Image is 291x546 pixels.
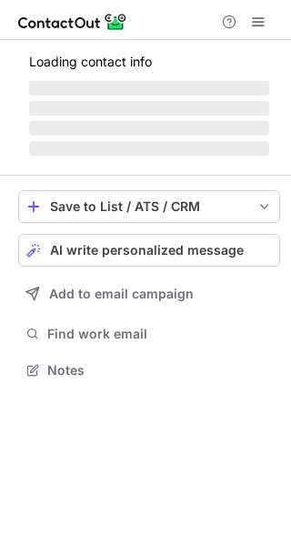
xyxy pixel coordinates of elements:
span: Find work email [47,326,273,342]
button: AI write personalized message [18,234,280,267]
span: ‌ [29,141,269,156]
img: ContactOut v5.3.10 [18,11,127,33]
span: Notes [47,362,273,379]
button: Notes [18,358,280,383]
span: ‌ [29,81,269,96]
button: Find work email [18,321,280,347]
span: ‌ [29,101,269,116]
p: Loading contact info [29,55,269,69]
button: save-profile-one-click [18,190,280,223]
span: AI write personalized message [50,243,244,258]
span: Add to email campaign [49,287,194,301]
button: Add to email campaign [18,278,280,310]
span: ‌ [29,121,269,136]
div: Save to List / ATS / CRM [50,199,248,214]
